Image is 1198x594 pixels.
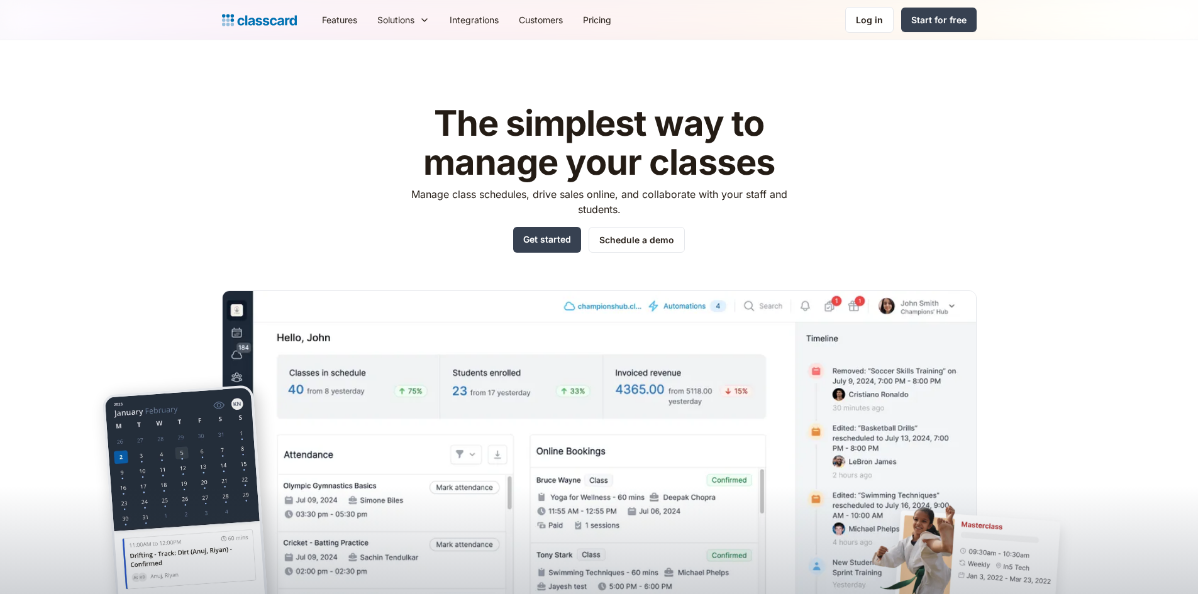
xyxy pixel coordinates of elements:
[509,6,573,34] a: Customers
[399,187,799,217] p: Manage class schedules, drive sales online, and collaborate with your staff and students.
[573,6,621,34] a: Pricing
[901,8,977,32] a: Start for free
[440,6,509,34] a: Integrations
[222,11,297,29] a: Logo
[856,13,883,26] div: Log in
[312,6,367,34] a: Features
[367,6,440,34] div: Solutions
[399,104,799,182] h1: The simplest way to manage your classes
[911,13,967,26] div: Start for free
[589,227,685,253] a: Schedule a demo
[845,7,894,33] a: Log in
[377,13,414,26] div: Solutions
[513,227,581,253] a: Get started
